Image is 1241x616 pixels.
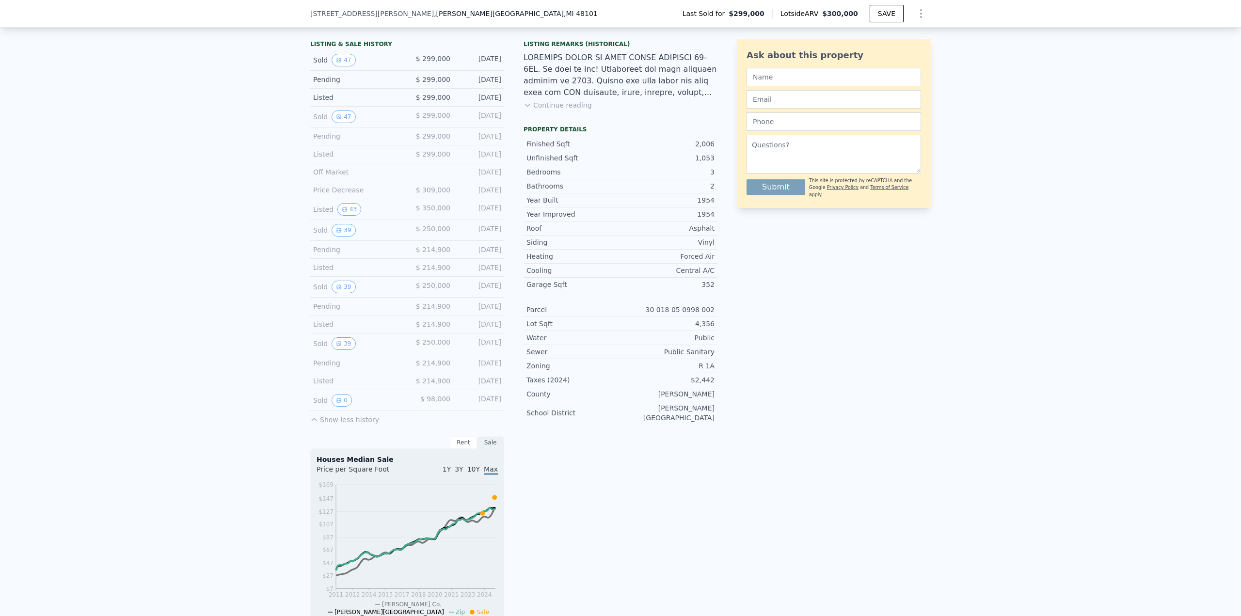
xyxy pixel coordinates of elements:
[313,149,399,159] div: Listed
[526,195,620,205] div: Year Built
[458,75,501,84] div: [DATE]
[620,319,715,329] div: 4,356
[458,376,501,386] div: [DATE]
[416,282,450,289] span: $ 250,000
[458,149,501,159] div: [DATE]
[620,347,715,357] div: Public Sanitary
[332,224,355,237] button: View historical data
[362,591,377,598] tspan: 2014
[526,252,620,261] div: Heating
[416,246,450,253] span: $ 214,900
[313,245,399,254] div: Pending
[526,266,620,275] div: Cooling
[747,179,805,195] button: Submit
[620,361,715,371] div: R 1A
[620,305,715,315] div: 30 018 05 0998 002
[434,9,598,18] span: , [PERSON_NAME][GEOGRAPHIC_DATA]
[827,185,859,190] a: Privacy Policy
[455,465,463,473] span: 3Y
[458,203,501,216] div: [DATE]
[458,167,501,177] div: [DATE]
[484,465,498,475] span: Max
[526,223,620,233] div: Roof
[458,263,501,272] div: [DATE]
[620,223,715,233] div: Asphalt
[450,436,477,449] div: Rent
[458,281,501,293] div: [DATE]
[526,319,620,329] div: Lot Sqft
[332,281,355,293] button: View historical data
[526,408,620,418] div: School District
[332,394,352,407] button: View historical data
[747,68,921,86] input: Name
[420,395,450,403] span: $ 98,000
[477,609,489,616] span: Sale
[524,40,717,48] div: Listing Remarks (Historical)
[416,302,450,310] span: $ 214,900
[620,375,715,385] div: $2,442
[747,112,921,131] input: Phone
[313,376,399,386] div: Listed
[382,601,442,608] span: [PERSON_NAME] Co.
[477,591,492,598] tspan: 2024
[729,9,764,18] span: $299,000
[326,585,334,592] tspan: $7
[313,203,399,216] div: Listed
[322,560,334,567] tspan: $47
[526,305,620,315] div: Parcel
[458,301,501,311] div: [DATE]
[526,361,620,371] div: Zoning
[620,209,715,219] div: 1954
[461,591,476,598] tspan: 2023
[620,280,715,289] div: 352
[458,93,501,102] div: [DATE]
[317,455,498,464] div: Houses Median Sale
[428,591,443,598] tspan: 2020
[458,224,501,237] div: [DATE]
[526,139,620,149] div: Finished Sqft
[416,320,450,328] span: $ 214,900
[313,301,399,311] div: Pending
[526,280,620,289] div: Garage Sqft
[416,76,450,83] span: $ 299,000
[313,167,399,177] div: Off Market
[526,153,620,163] div: Unfinished Sqft
[310,40,504,50] div: LISTING & SALE HISTORY
[526,167,620,177] div: Bedrooms
[318,521,334,528] tspan: $107
[747,48,921,62] div: Ask about this property
[526,181,620,191] div: Bathrooms
[870,185,908,190] a: Terms of Service
[458,54,501,66] div: [DATE]
[416,94,450,101] span: $ 299,000
[329,591,344,598] tspan: 2011
[526,389,620,399] div: County
[416,338,450,346] span: $ 250,000
[809,177,921,198] div: This site is protected by reCAPTCHA and the Google and apply.
[458,319,501,329] div: [DATE]
[564,10,598,17] span: , MI 48101
[620,167,715,177] div: 3
[526,347,620,357] div: Sewer
[444,591,459,598] tspan: 2021
[416,186,450,194] span: $ 309,000
[313,75,399,84] div: Pending
[458,111,501,123] div: [DATE]
[780,9,822,18] span: Lotside ARV
[313,263,399,272] div: Listed
[416,225,450,233] span: $ 250,000
[526,375,620,385] div: Taxes (2024)
[524,52,717,98] div: LOREMIPS DOLOR SI AMET CONSE ADIPISCI 69-6EL. Se doei te inc! Utlaboreet dol magn aliquaen admini...
[456,609,465,616] span: Zip
[620,252,715,261] div: Forced Air
[332,337,355,350] button: View historical data
[416,377,450,385] span: $ 214,900
[477,436,504,449] div: Sale
[332,54,355,66] button: View historical data
[458,394,501,407] div: [DATE]
[416,150,450,158] span: $ 299,000
[683,9,729,18] span: Last Sold for
[378,591,393,598] tspan: 2015
[345,591,360,598] tspan: 2012
[313,224,399,237] div: Sold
